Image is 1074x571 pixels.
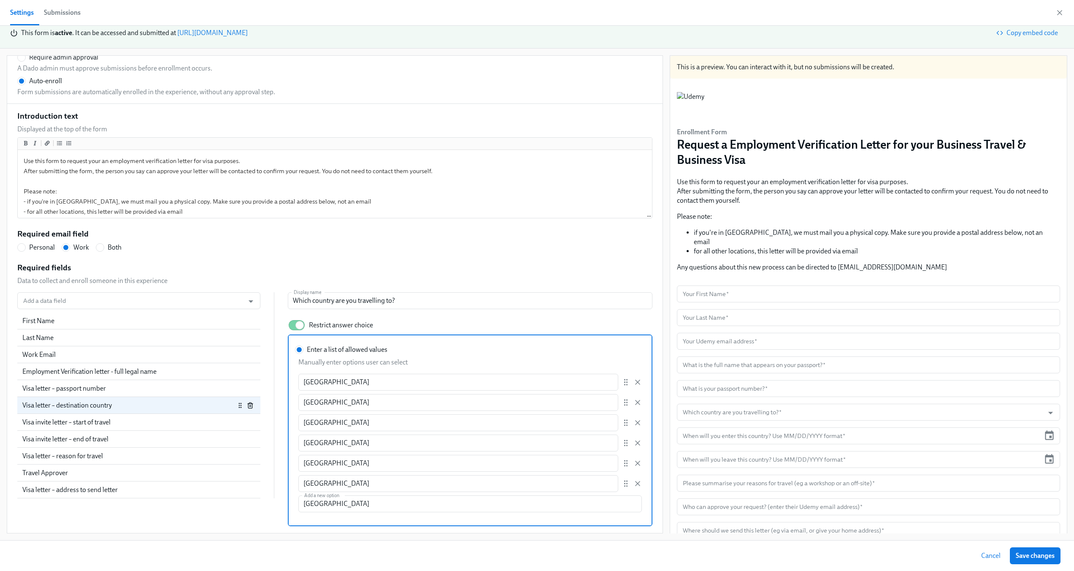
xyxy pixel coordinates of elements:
[17,481,260,498] div: Visa letter – address to send letter
[633,459,642,468] button: Enter a list of allowed valuesManually enter options user can selectAdd a new option
[55,29,72,37] strong: active
[17,414,260,431] div: Visa invite letter – start of travel
[31,139,39,147] button: Add italic text
[22,401,235,410] div: Visa letter – destination country
[288,292,652,309] input: Display name
[108,243,122,252] span: Both
[22,316,255,326] div: First Name
[677,137,1060,167] h3: Request a Employment Verification Letter for your Business Travel & Business Visa
[298,455,618,472] input: Enter a list of allowed valuesManually enter options user can selectAdd a new option
[1010,547,1060,564] button: Save changes
[677,427,1040,444] input: MM/DD/YYYY
[998,29,1058,37] span: Copy embed code
[677,92,704,117] img: Udemy
[19,152,650,241] textarea: Use this form to request your an employment verification letter for visa purposes. After submitti...
[981,552,1001,560] span: Cancel
[17,64,212,73] p: A Dado admin must approve submissions before enrollment occurs.
[298,414,618,431] input: Enter a list of allowed valuesManually enter options user can selectAdd a new option
[22,485,255,495] div: Visa letter – address to send letter
[10,7,34,19] span: Settings
[22,451,255,461] div: Visa letter – reason for travel
[17,313,260,329] div: First Name
[694,228,1060,247] li: if you're in [GEOGRAPHIC_DATA], we must mail you a physical copy. Make sure you provide a postal ...
[677,128,1060,137] h6: Enrollment Form
[677,212,1060,221] p: Please note:
[65,139,73,147] button: Add ordered list
[670,56,1067,79] div: This is a preview. You can interact with it, but no submissions will be created.
[22,468,255,478] div: Travel Approver
[22,418,255,427] div: Visa invite letter – start of travel
[633,378,642,386] button: Enter a list of allowed valuesManually enter options user can selectAdd a new option
[298,394,618,411] input: Enter a list of allowed valuesManually enter options user can selectAdd a new option
[17,448,260,465] div: Visa letter – reason for travel
[17,329,260,346] div: Last Name
[17,363,260,380] div: Employment Verification letter - full legal name
[29,76,62,86] span: Auto-enroll
[21,29,176,37] span: This form is . It can be accessed and submitted at
[633,398,642,407] button: Enter a list of allowed valuesManually enter options user can selectAdd a new option
[1044,406,1057,419] button: Open
[1016,552,1055,560] span: Save changes
[309,321,373,330] p: Restrict answer choice
[177,29,248,37] a: [URL][DOMAIN_NAME]
[22,435,255,444] div: Visa invite letter – end of travel
[17,262,71,273] h5: Required fields
[17,380,260,397] div: Visa letter – passport number
[22,333,255,343] div: Last Name
[975,547,1006,564] button: Cancel
[298,495,642,512] input: Enter a list of allowed valuesManually enter options user can selectAdd a new option
[633,439,642,447] button: Enter a list of allowed valuesManually enter options user can selectAdd a new option
[17,87,275,97] p: Form submissions are automatically enrolled in the experience, without any approval step.
[22,367,255,376] div: Employment Verification letter - full legal name
[244,295,257,308] button: Open
[307,345,387,354] span: Enter a list of allowed values
[298,435,618,451] input: Enter a list of allowed valuesManually enter options user can selectAdd a new option
[55,139,64,147] button: Add unordered list
[17,465,260,481] div: Travel Approver
[17,276,168,285] p: Data to collect and enroll someone in this experience
[694,247,1060,256] li: for all other locations, this letter will be provided via email
[43,139,51,147] button: Add a link
[17,431,260,448] div: Visa invite letter – end of travel
[73,243,89,252] span: Work
[17,125,107,134] p: Displayed at the top of the form
[298,475,618,492] input: Enter a list of allowed valuesManually enter options user can selectAdd a new option
[633,479,642,488] button: Enter a list of allowed valuesManually enter options user can selectAdd a new option
[677,451,1040,468] input: MM/DD/YYYY
[29,243,55,252] span: Personal
[29,53,98,62] span: Require admin approval
[17,397,260,414] div: Visa letter – destination country
[44,7,81,19] div: Submissions
[17,111,78,122] h5: Introduction text
[677,177,1060,205] p: Use this form to request your an employment verification letter for visa purposes. After submitti...
[17,228,89,239] h5: Required email field
[633,419,642,427] button: Enter a list of allowed valuesManually enter options user can selectAdd a new option
[22,139,30,147] button: Add bold text
[298,358,642,367] span: Manually enter options user can select
[992,24,1064,41] button: Copy embed code
[677,263,1060,272] p: Any questions about this new process can be directed to [EMAIL_ADDRESS][DOMAIN_NAME]
[17,346,260,363] div: Work Email
[22,384,255,393] div: Visa letter – passport number
[22,350,255,359] div: Work Email
[298,374,618,391] input: Enter a list of allowed valuesManually enter options user can selectAdd a new option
